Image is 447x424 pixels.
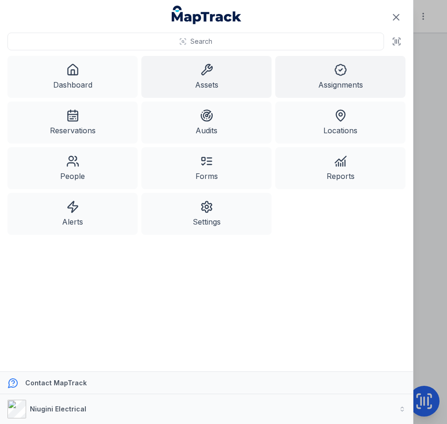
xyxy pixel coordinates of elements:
a: MapTrack [172,6,242,24]
a: Locations [275,102,405,144]
a: Dashboard [7,56,138,98]
a: Assets [141,56,272,98]
a: Settings [141,193,272,235]
strong: Contact MapTrack [25,379,87,387]
a: People [7,147,138,189]
a: Assignments [275,56,405,98]
a: Forms [141,147,272,189]
strong: Niugini Electrical [30,405,86,413]
button: Close navigation [386,7,406,27]
button: Search [7,33,384,50]
a: Alerts [7,193,138,235]
span: Search [190,37,212,46]
a: Reservations [7,102,138,144]
a: Audits [141,102,272,144]
a: Reports [275,147,405,189]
